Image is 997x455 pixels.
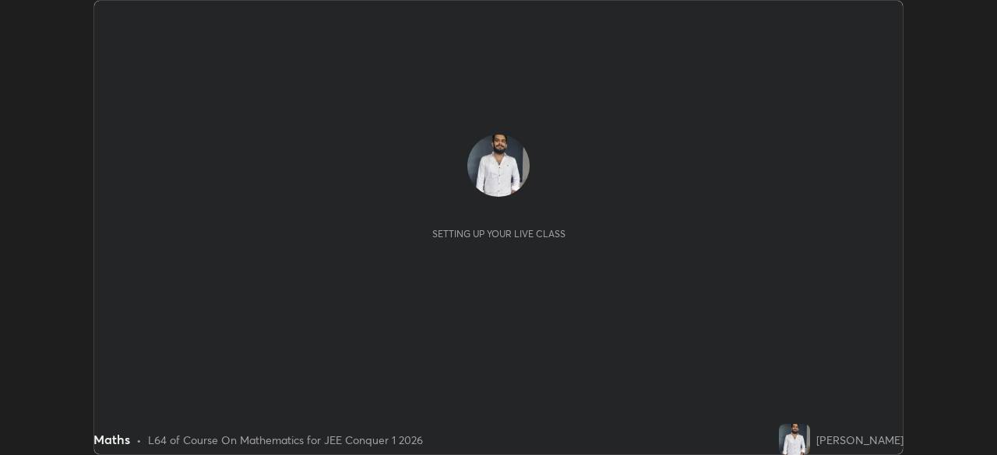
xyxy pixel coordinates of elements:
div: • [136,432,142,448]
div: L64 of Course On Mathematics for JEE Conquer 1 2026 [148,432,423,448]
div: [PERSON_NAME] [816,432,904,448]
div: Maths [93,430,130,449]
div: Setting up your live class [432,228,565,240]
img: 5223b9174de944a8bbe79a13f0b6fb06.jpg [779,424,810,455]
img: 5223b9174de944a8bbe79a13f0b6fb06.jpg [467,135,530,197]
